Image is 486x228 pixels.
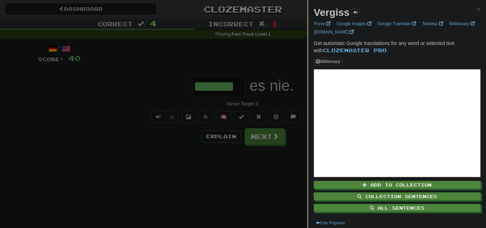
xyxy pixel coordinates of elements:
button: Collection Sentences [314,192,481,200]
button: All Sentences [314,204,481,212]
a: Clozemaster Pro [323,47,387,53]
a: Google Images [335,20,374,28]
button: Wiktionary [314,58,342,66]
a: Tatoeba [420,20,445,28]
strong: Vergiss [314,7,350,18]
a: [DOMAIN_NAME] [312,28,356,36]
button: Use Popover [314,219,347,227]
button: Add to Collection [314,181,481,189]
a: Wiktionary [447,20,477,28]
a: Google Translate [376,20,418,28]
p: Get automatic Google translations for any word or selected text with . [314,40,481,54]
button: Close [476,5,481,13]
iframe: To enrich screen reader interactions, please activate Accessibility in Grammarly extension settings [314,69,481,177]
span: × [476,5,481,13]
a: Forvo [312,20,333,28]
